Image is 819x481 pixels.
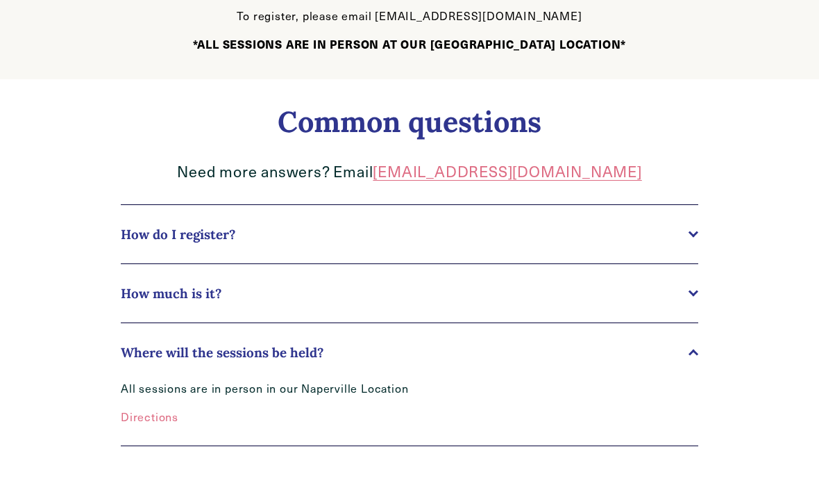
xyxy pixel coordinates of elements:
button: Where will the sessions be held? [121,323,698,382]
span: Where will the sessions be held? [121,344,689,361]
strong: *ALL SESSIONS ARE IN PERSON AT OUR [GEOGRAPHIC_DATA] LOCATION* [193,36,627,52]
p: Need more answers? Email [121,161,698,181]
a: Directions [121,409,178,424]
span: How much is it? [121,285,689,302]
button: How do I register? [121,205,698,263]
a: [EMAIL_ADDRESS][DOMAIN_NAME] [373,161,641,181]
span: How do I register? [121,226,689,243]
div: Where will the sessions be held? [121,382,698,446]
h2: Common questions [121,104,698,139]
p: All sessions are in person in our Naperville Location [121,382,525,425]
button: How much is it? [121,264,698,323]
